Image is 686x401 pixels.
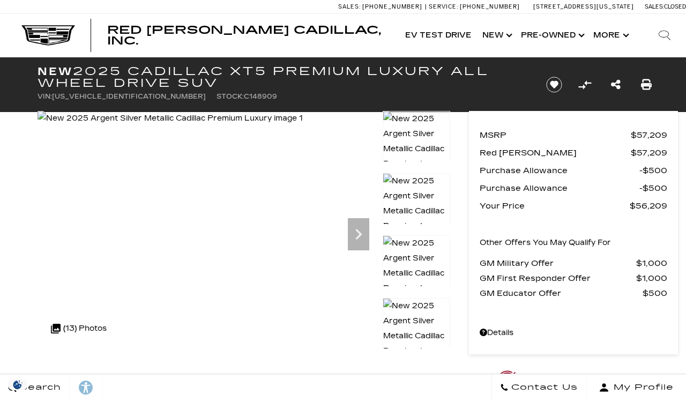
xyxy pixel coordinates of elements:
a: GM First Responder Offer $1,000 [480,271,667,286]
span: Purchase Allowance [480,163,639,178]
a: Red [PERSON_NAME] Cadillac, Inc. [107,25,389,46]
button: More [588,14,632,57]
a: GM Military Offer $1,000 [480,256,667,271]
span: GM Educator Offer [480,286,643,301]
span: Your Price [480,198,630,213]
span: GM First Responder Offer [480,271,636,286]
span: Purchase Allowance [480,181,639,196]
a: Contact Us [491,374,586,401]
a: Purchase Allowance $500 [480,181,667,196]
span: $500 [643,286,667,301]
span: Contact Us [509,380,578,395]
img: New 2025 Argent Silver Metallic Cadillac Premium Luxury image 3 [383,235,450,311]
img: Cadillac Dark Logo with Cadillac White Text [21,25,75,46]
a: [STREET_ADDRESS][US_STATE] [533,3,634,10]
a: Purchase Allowance $500 [480,163,667,178]
img: New 2025 Argent Silver Metallic Cadillac Premium Luxury image 1 [38,111,303,126]
a: Details [480,325,667,340]
img: New 2025 Argent Silver Metallic Cadillac Premium Luxury image 2 [383,173,450,249]
a: Your Price $56,209 [480,198,667,213]
span: Stock: [217,93,244,100]
h1: 2025 Cadillac XT5 Premium Luxury All Wheel Drive SUV [38,65,528,89]
span: Closed [664,3,686,10]
span: $1,000 [636,271,667,286]
span: MSRP [480,128,631,143]
a: Red [PERSON_NAME] $57,209 [480,145,667,160]
span: $500 [639,181,667,196]
img: Opt-Out Icon [5,379,30,390]
span: $57,209 [631,128,667,143]
strong: New [38,65,73,78]
span: $500 [639,163,667,178]
span: $1,000 [636,256,667,271]
span: My Profile [609,380,674,395]
div: Next [348,218,369,250]
a: Pre-Owned [516,14,588,57]
span: Sales: [338,3,361,10]
span: C148909 [244,93,277,100]
a: Print this New 2025 Cadillac XT5 Premium Luxury All Wheel Drive SUV [641,77,652,92]
img: New 2025 Argent Silver Metallic Cadillac Premium Luxury image 4 [383,298,450,374]
a: GM Educator Offer $500 [480,286,667,301]
a: Sales: [PHONE_NUMBER] [338,4,425,10]
span: VIN: [38,93,52,100]
button: Open user profile menu [586,374,686,401]
button: Save vehicle [542,76,566,93]
span: [US_VEHICLE_IDENTIFICATION_NUMBER] [52,93,206,100]
a: EV Test Drive [400,14,477,57]
a: Service: [PHONE_NUMBER] [425,4,523,10]
a: New [477,14,516,57]
span: Search [17,380,61,395]
span: $56,209 [630,198,667,213]
div: (13) Photos [46,316,112,341]
span: GM Military Offer [480,256,636,271]
button: Compare Vehicle [577,77,593,93]
img: New 2025 Argent Silver Metallic Cadillac Premium Luxury image 1 [383,111,450,187]
span: [PHONE_NUMBER] [362,3,422,10]
section: Click to Open Cookie Consent Modal [5,379,30,390]
a: Share this New 2025 Cadillac XT5 Premium Luxury All Wheel Drive SUV [611,77,621,92]
a: MSRP $57,209 [480,128,667,143]
span: Service: [429,3,458,10]
span: [PHONE_NUMBER] [460,3,520,10]
span: Red [PERSON_NAME] Cadillac, Inc. [107,24,381,47]
span: Sales: [645,3,664,10]
p: Other Offers You May Qualify For [480,235,611,250]
span: $57,209 [631,145,667,160]
span: Red [PERSON_NAME] [480,145,631,160]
